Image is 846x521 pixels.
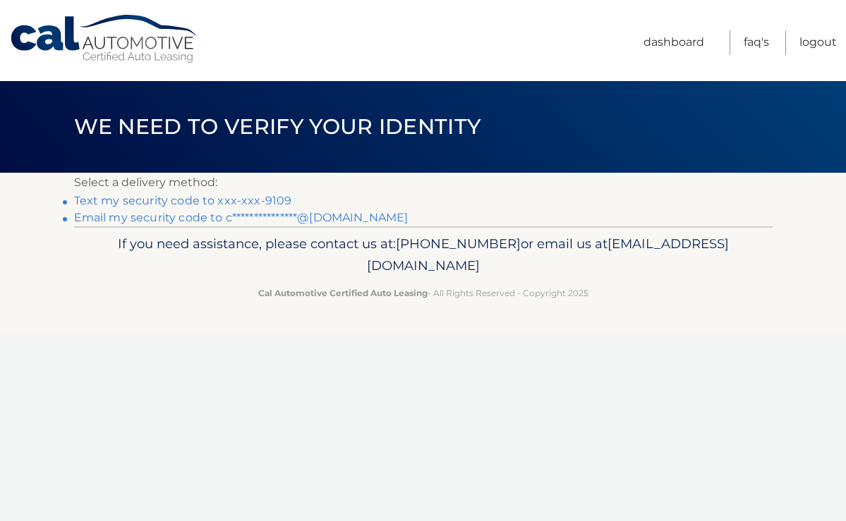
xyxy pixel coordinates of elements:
[258,288,428,298] strong: Cal Automotive Certified Auto Leasing
[643,30,704,55] a: Dashboard
[799,30,837,55] a: Logout
[83,233,763,278] p: If you need assistance, please contact us at: or email us at
[74,194,292,207] a: Text my security code to xxx-xxx-9109
[9,14,200,64] a: Cal Automotive
[396,235,521,252] span: [PHONE_NUMBER]
[74,114,481,140] span: We need to verify your identity
[744,30,769,55] a: FAQ's
[83,286,763,300] p: - All Rights Reserved - Copyright 2025
[74,173,773,192] p: Select a delivery method:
